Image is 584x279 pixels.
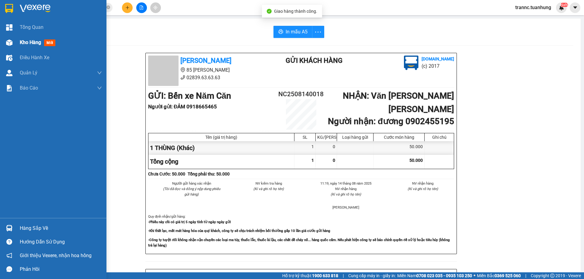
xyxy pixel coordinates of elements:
img: solution-icon [6,85,12,91]
span: message [6,266,12,272]
span: notification [6,253,12,258]
li: Người gửi hàng xác nhận [160,181,223,186]
span: plus [125,5,130,10]
button: caret-down [570,2,580,13]
b: [PERSON_NAME] [180,57,231,64]
strong: 0708 023 035 - 0935 103 250 [416,273,472,278]
b: GỬI : Bến xe Năm Căn [3,38,86,48]
div: SL [296,135,314,140]
div: Quy định nhận/gửi hàng : [148,214,454,248]
span: caret-down [572,5,578,10]
b: GỬI : Bến xe Năm Căn [148,91,231,101]
li: NV kiểm tra hàng [238,181,300,186]
li: NV nhận hàng [315,186,377,192]
i: (Kí và ghi rõ họ tên) [408,187,438,191]
span: trannc.tuanhung [510,4,556,11]
img: icon-new-feature [559,5,564,10]
li: (c) 2017 [422,62,454,70]
span: Giới thiệu Vexere, nhận hoa hồng [20,252,92,259]
span: check-circle [267,9,272,14]
li: 02839.63.63.63 [148,74,261,81]
li: [PERSON_NAME] [315,205,377,210]
span: close-circle [106,5,110,11]
span: environment [180,67,185,72]
li: 11:19, ngày 14 tháng 08 năm 2025 [315,181,377,186]
span: 1 [311,158,314,163]
div: Hàng sắp về [20,224,102,233]
b: [PERSON_NAME] [35,4,86,12]
li: NV nhận hàng [392,181,454,186]
h2: NC2508140018 [276,89,327,99]
div: Ghi chú [426,135,452,140]
div: Loại hàng gửi [339,135,372,140]
span: Miền Nam [397,272,472,279]
sup: NaN [560,3,568,7]
span: printer [278,29,283,35]
strong: -Khi thất lạc, mất mát hàng hóa của quý khách, công ty sẽ chịu trách nhiệm bồi thường gấp 10 lần ... [148,229,330,233]
span: mới [44,39,55,46]
span: Quản Lý [20,69,37,77]
strong: -Công ty tuyệt đối không nhận vận chuyển các loại ma túy, thuốc lắc, thuốc lá lậu, các chất dễ ch... [148,238,450,247]
i: (Kí và ghi rõ họ tên) [253,187,284,191]
span: ⚪️ [474,274,475,277]
div: 0 [316,141,337,155]
li: 85 [PERSON_NAME] [148,66,261,74]
img: warehouse-icon [6,55,12,61]
b: Tổng phải thu: 50.000 [188,172,230,176]
span: Cung cấp máy in - giấy in: [348,272,396,279]
span: Hỗ trợ kỹ thuật: [282,272,338,279]
b: [DOMAIN_NAME] [422,56,454,61]
img: dashboard-icon [6,24,12,31]
span: Báo cáo [20,84,38,92]
b: Chưa Cước : 50.000 [148,172,185,176]
li: 02839.63.63.63 [3,21,116,29]
div: KG/[PERSON_NAME] [317,135,335,140]
i: (Tôi đã đọc và đồng ý nộp dung phiếu gửi hàng) [163,187,220,196]
img: warehouse-icon [6,225,12,231]
b: Người gửi : ĐẢM 0918665465 [148,104,217,110]
span: phone [35,22,40,27]
li: 85 [PERSON_NAME] [3,13,116,21]
span: Tổng cộng [150,158,178,165]
span: down [97,70,102,75]
b: Người nhận : đương 0902455195 [328,116,454,126]
span: Điều hành xe [20,54,49,61]
span: environment [35,15,40,19]
span: Tổng Quan [20,23,43,31]
strong: 1900 633 818 [312,273,338,278]
span: In mẫu A5 [286,28,308,36]
strong: 0369 525 060 [495,273,521,278]
span: down [97,86,102,90]
span: Kho hàng [20,39,41,45]
span: | [525,272,526,279]
div: 1 THÙNG (Khác) [148,141,294,155]
button: printerIn mẫu A5 [273,26,312,38]
b: Gửi khách hàng [286,57,342,64]
img: logo.jpg [404,56,419,70]
span: Miền Bắc [477,272,521,279]
span: file-add [139,5,144,10]
b: NHẬN : Văn [PERSON_NAME] [PERSON_NAME] [343,91,454,114]
span: more [312,28,324,36]
span: phone [180,75,185,80]
button: aim [150,2,161,13]
div: Hướng dẫn sử dụng [20,237,102,247]
button: file-add [136,2,147,13]
button: more [312,26,324,38]
img: warehouse-icon [6,39,12,46]
span: copyright [550,274,554,278]
img: logo-vxr [5,4,13,13]
span: Giao hàng thành công. [274,9,317,14]
div: Tên (giá trị hàng) [150,135,293,140]
span: close-circle [106,5,110,9]
div: 1 [294,141,316,155]
span: question-circle [6,239,12,245]
i: (Kí và ghi rõ họ tên) [331,192,361,196]
div: Phản hồi [20,265,102,274]
div: Cước món hàng [375,135,423,140]
div: 50.000 [374,141,425,155]
span: aim [153,5,158,10]
button: plus [122,2,133,13]
strong: -Phiếu này chỉ có giá trị 5 ngày tính từ ngày ngày gửi [148,220,231,224]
